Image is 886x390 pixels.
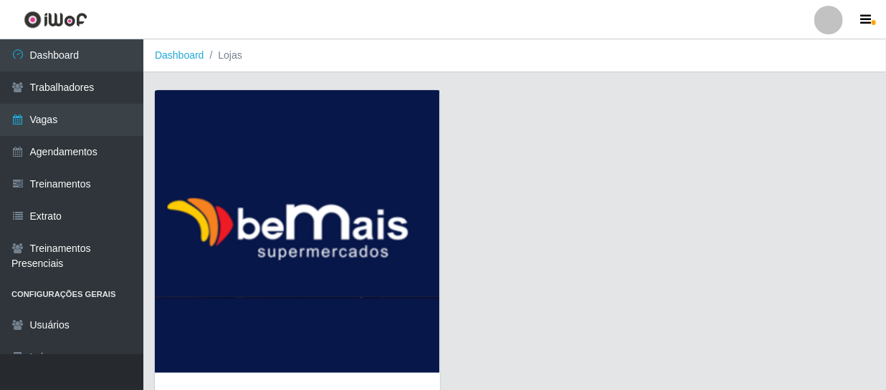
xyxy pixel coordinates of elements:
img: CoreUI Logo [24,11,87,29]
li: Lojas [204,48,242,63]
a: Dashboard [155,49,204,61]
nav: breadcrumb [143,39,886,72]
img: cardImg [155,90,440,373]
